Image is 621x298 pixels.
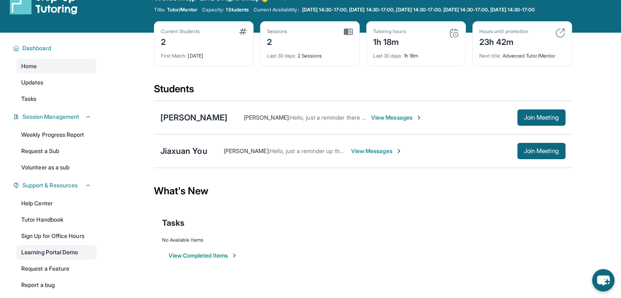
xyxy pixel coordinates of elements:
[224,147,270,154] span: [PERSON_NAME] :
[16,75,96,90] a: Updates
[21,78,44,87] span: Updates
[479,28,528,35] div: Hours until promotion
[160,145,207,157] div: Jiaxuan You
[19,113,91,121] button: Session Management
[16,144,96,158] a: Request a Sub
[154,173,572,209] div: What's New
[254,7,298,13] span: Current Availability:
[22,44,51,52] span: Dashboard
[160,112,227,123] div: [PERSON_NAME]
[16,261,96,276] a: Request a Feature
[16,127,96,142] a: Weekly Progress Report
[244,114,290,121] span: [PERSON_NAME] :
[396,148,402,154] img: Chevron-Right
[202,7,225,13] span: Capacity:
[161,35,200,48] div: 2
[267,48,353,59] div: 2 Sessions
[154,7,165,13] span: Title:
[351,147,402,155] span: View Messages
[16,229,96,243] a: Sign Up for Office Hours
[479,35,528,48] div: 23h 42m
[449,28,459,38] img: card
[21,95,36,103] span: Tasks
[479,53,501,59] span: Next title :
[517,143,565,159] button: Join Meeting
[16,196,96,211] a: Help Center
[267,53,296,59] span: Last 30 days :
[479,48,565,59] div: Advanced Tutor/Mentor
[416,114,422,121] img: Chevron-Right
[162,237,564,243] div: No Available Items
[161,28,200,35] div: Current Students
[270,147,462,154] span: Hello, just a reminder up the session will be in approximately 40 minutes :)
[16,160,96,175] a: Volunteer as a sub
[169,251,238,260] button: View Completed Items
[373,35,406,48] div: 1h 18m
[344,28,353,36] img: card
[373,48,459,59] div: 1h 18m
[524,149,559,153] span: Join Meeting
[371,113,422,122] span: View Messages
[22,113,79,121] span: Session Management
[16,212,96,227] a: Tutor Handbook
[19,44,91,52] button: Dashboard
[239,28,247,35] img: card
[555,28,565,38] img: card
[19,181,91,189] button: Support & Resources
[154,82,572,100] div: Students
[21,62,37,70] span: Home
[16,245,96,260] a: Learning Portal Demo
[16,91,96,106] a: Tasks
[517,109,565,126] button: Join Meeting
[16,59,96,73] a: Home
[592,269,614,291] button: chat-button
[162,217,185,229] span: Tasks
[373,53,403,59] span: Last 30 days :
[16,278,96,292] a: Report a bug
[167,7,197,13] span: Tutor/Mentor
[302,7,535,13] span: [DATE] 14:30-17:00, [DATE] 14:30-17:00, [DATE] 14:30-17:00, [DATE] 14:30-17:00, [DATE] 14:30-17:00
[524,115,559,120] span: Join Meeting
[373,28,406,35] div: Tutoring hours
[161,48,247,59] div: [DATE]
[290,114,487,121] span: Hello, just a reminder there is a session [DATE] in approximately 45 minutes!
[226,7,249,13] span: 1 Students
[267,35,287,48] div: 2
[300,7,537,13] a: [DATE] 14:30-17:00, [DATE] 14:30-17:00, [DATE] 14:30-17:00, [DATE] 14:30-17:00, [DATE] 14:30-17:00
[22,181,78,189] span: Support & Resources
[161,53,187,59] span: First Match :
[267,28,287,35] div: Sessions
